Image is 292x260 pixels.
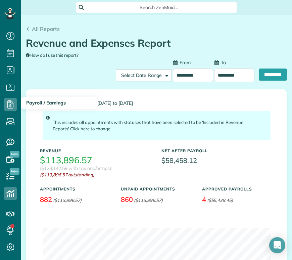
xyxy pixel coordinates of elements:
span: $58,458.12 [161,156,273,165]
em: ($113,896.57) [134,198,163,203]
a: Click here to change [70,126,110,131]
a: How do I use this report? [26,52,79,58]
span: This includes all appointments with statuses that have been selected to be 'Included in Revenue R... [53,120,243,131]
span: All Reports [32,26,60,32]
h5: Net After Payroll [161,148,208,153]
h5: Appointments [40,187,111,191]
em: ($113,896.57) [53,198,82,203]
h5: Unpaid Appointments [121,187,192,191]
span: Payroll / Earnings [26,100,66,106]
h3: ($123,142.59 with tax and/or tips) [40,166,111,171]
span: 860 [121,195,133,204]
em: ($113,896.57 outstanding) [40,172,151,178]
label: To [214,59,226,66]
label: From [173,59,191,66]
em: ($55,438.45) [207,198,233,203]
span: Select Date Range [121,72,162,78]
span: New [10,168,19,175]
h1: Revenue and Expenses Report [26,38,282,49]
span: New [10,151,19,158]
span: 882 [40,195,52,204]
span: Revenue and Expenses - [DATE] to [DATE] [43,101,271,106]
div: Open Intercom Messenger [269,237,285,253]
h5: Revenue [40,148,151,153]
h5: Approved Payrolls [202,187,273,191]
span: 4 [202,195,206,204]
button: Select Date Range [116,69,172,81]
h3: $113,896.57 [40,156,92,165]
a: All Reports [26,25,60,33]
